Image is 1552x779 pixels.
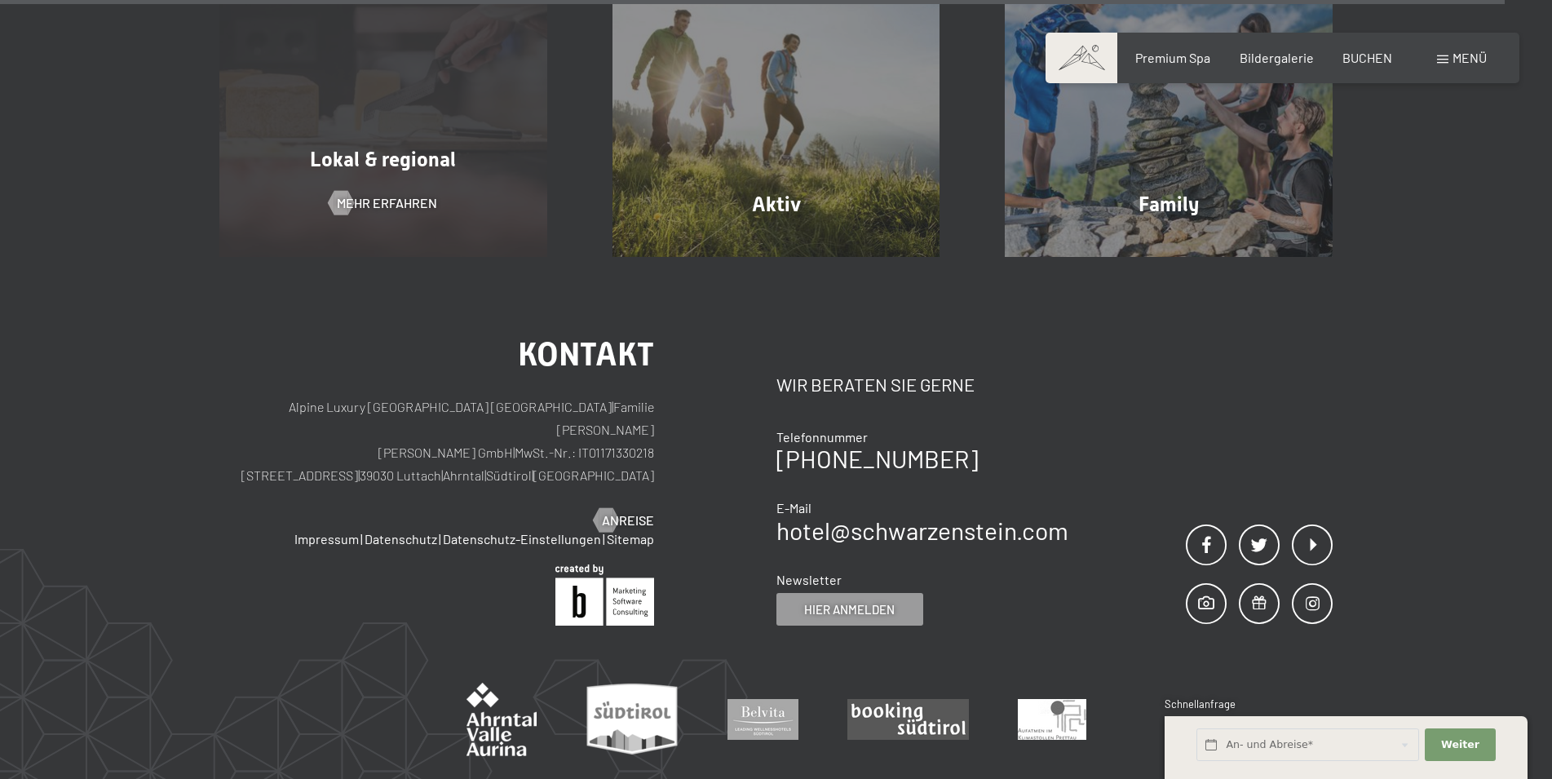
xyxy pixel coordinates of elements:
a: Sitemap [607,531,654,547]
span: Schnellanfrage [1165,697,1236,710]
img: Brandnamic GmbH | Leading Hospitality Solutions [555,564,654,626]
a: Premium Spa [1135,50,1210,65]
span: E-Mail [776,500,811,516]
span: Family [1139,193,1199,216]
span: | [513,445,515,460]
span: Mehr erfahren [337,194,437,212]
span: | [441,467,443,483]
span: Weiter [1441,737,1479,752]
span: Menü [1453,50,1487,65]
a: Impressum [294,531,359,547]
span: | [360,531,363,547]
span: Kontakt [518,335,654,374]
span: | [612,399,613,414]
a: BUCHEN [1342,50,1392,65]
button: Weiter [1425,728,1495,762]
span: Newsletter [776,572,842,587]
span: Anreise [602,511,654,529]
span: | [484,467,486,483]
a: [PHONE_NUMBER] [776,444,978,473]
p: Alpine Luxury [GEOGRAPHIC_DATA] [GEOGRAPHIC_DATA] Familie [PERSON_NAME] [PERSON_NAME] GmbH MwSt.-... [219,396,654,487]
span: Hier anmelden [804,601,895,618]
span: Wir beraten Sie gerne [776,374,975,395]
span: | [358,467,360,483]
a: Datenschutz-Einstellungen [443,531,601,547]
span: Lokal & regional [310,148,456,171]
a: Datenschutz [365,531,437,547]
a: Bildergalerie [1240,50,1314,65]
span: | [532,467,533,483]
span: Telefonnummer [776,429,868,445]
span: Aktiv [752,193,801,216]
a: hotel@schwarzenstein.com [776,516,1068,545]
span: | [439,531,441,547]
a: Anreise [594,511,654,529]
span: | [603,531,605,547]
